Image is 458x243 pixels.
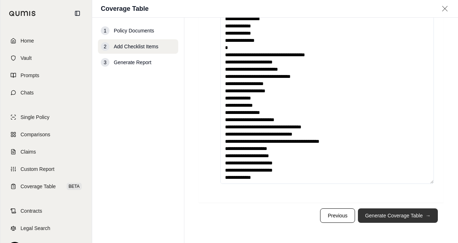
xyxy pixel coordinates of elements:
[5,33,87,49] a: Home
[114,27,154,34] span: Policy Documents
[21,165,54,173] span: Custom Report
[67,183,82,190] span: BETA
[21,72,39,79] span: Prompts
[21,148,36,155] span: Claims
[21,114,49,121] span: Single Policy
[21,183,56,190] span: Coverage Table
[5,178,87,194] a: Coverage TableBETA
[358,208,438,223] button: Generate Coverage Table→
[9,11,36,16] img: Qumis Logo
[5,144,87,160] a: Claims
[114,59,151,66] span: Generate Report
[5,50,87,66] a: Vault
[101,58,109,67] div: 3
[5,85,87,101] a: Chats
[320,208,355,223] button: Previous
[21,131,50,138] span: Comparisons
[5,203,87,219] a: Contracts
[21,89,34,96] span: Chats
[101,4,149,14] h1: Coverage Table
[5,161,87,177] a: Custom Report
[72,8,83,19] button: Collapse sidebar
[5,109,87,125] a: Single Policy
[21,37,34,44] span: Home
[21,225,50,232] span: Legal Search
[101,26,109,35] div: 1
[21,54,32,62] span: Vault
[5,127,87,142] a: Comparisons
[5,67,87,83] a: Prompts
[21,207,42,215] span: Contracts
[426,212,431,219] span: →
[5,220,87,236] a: Legal Search
[101,42,109,51] div: 2
[114,43,158,50] span: Add Checklist Items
